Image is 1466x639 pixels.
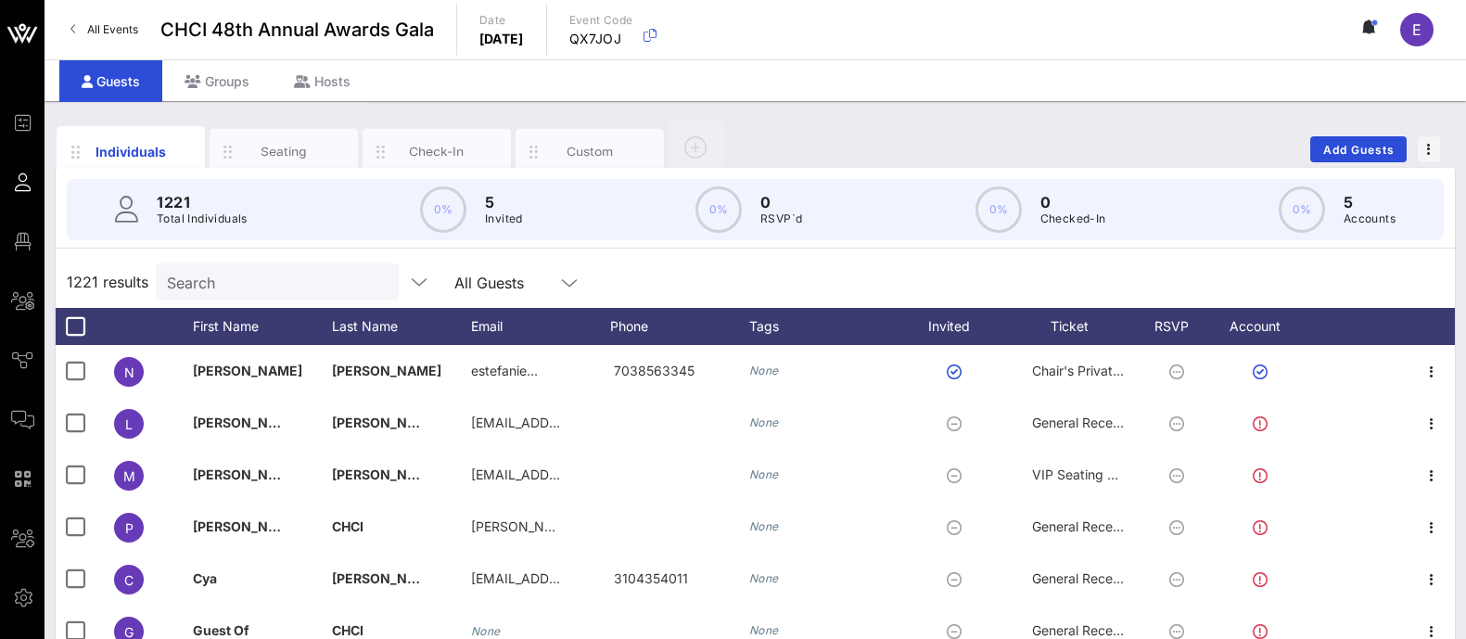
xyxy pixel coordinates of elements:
p: Checked-In [1040,210,1106,228]
span: CHCI [332,518,363,534]
div: Ticket [1009,308,1148,345]
p: RSVP`d [760,210,802,228]
span: Guest Of [193,622,249,638]
div: Phone [610,308,749,345]
div: Custom [549,143,631,160]
span: All Events [87,22,138,36]
div: Email [471,308,610,345]
p: estefanie… [471,345,538,397]
span: N [124,364,134,380]
p: Total Individuals [157,210,248,228]
span: L [125,416,133,432]
p: 5 [485,191,523,213]
p: Accounts [1344,210,1396,228]
span: General Reception [1032,518,1143,534]
div: Guests [59,60,162,102]
div: Hosts [272,60,373,102]
i: None [749,415,779,429]
span: Chair's Private Reception [1032,363,1185,378]
p: [DATE] [479,30,524,48]
i: None [471,624,501,638]
p: QX7JOJ [569,30,633,48]
p: 1221 [157,191,248,213]
span: Cya [193,570,217,586]
span: [EMAIL_ADDRESS][DOMAIN_NAME] [471,570,695,586]
div: Seating [243,143,325,160]
div: Invited [907,308,1009,345]
span: [PERSON_NAME] [332,415,441,430]
span: [EMAIL_ADDRESS][DOMAIN_NAME] [471,415,695,430]
div: E [1400,13,1434,46]
span: C [124,572,134,588]
span: [PERSON_NAME] [193,415,302,430]
span: [PERSON_NAME] [193,466,302,482]
i: None [749,519,779,533]
p: 0 [1040,191,1106,213]
span: General Reception [1032,415,1143,430]
span: CHCI 48th Annual Awards Gala [160,16,434,44]
span: Add Guests [1322,143,1396,157]
span: [PERSON_NAME][EMAIL_ADDRESS][DOMAIN_NAME] [471,518,801,534]
i: None [749,623,779,637]
span: [PERSON_NAME] [193,363,302,378]
span: CHCI [332,622,363,638]
p: 5 [1344,191,1396,213]
i: None [749,364,779,377]
p: Event Code [569,11,633,30]
i: None [749,467,779,481]
div: Groups [162,60,272,102]
span: VIP Seating & Chair's Private Reception [1032,466,1272,482]
p: Invited [485,210,523,228]
a: All Events [59,15,149,45]
span: [PERSON_NAME] [193,518,302,534]
i: None [749,571,779,585]
button: Add Guests [1310,136,1407,162]
span: P [125,520,134,536]
p: 0 [760,191,802,213]
div: Individuals [90,142,172,161]
span: E [1412,20,1421,39]
span: 1221 results [67,271,148,293]
span: General Reception [1032,622,1143,638]
div: Tags [749,308,907,345]
span: [PERSON_NAME] [332,363,441,378]
div: All Guests [454,275,524,291]
div: Last Name [332,308,471,345]
div: RSVP [1148,308,1213,345]
span: [EMAIL_ADDRESS][DOMAIN_NAME] [471,466,695,482]
span: [PERSON_NAME] [332,570,441,586]
span: M [123,468,135,484]
div: All Guests [443,263,592,300]
div: Check-In [396,143,478,160]
span: General Reception [1032,570,1143,586]
span: 7038563345 [614,363,695,378]
span: [PERSON_NAME] [332,466,441,482]
div: First Name [193,308,332,345]
div: Account [1213,308,1315,345]
span: 3104354011 [614,570,688,586]
p: Date [479,11,524,30]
